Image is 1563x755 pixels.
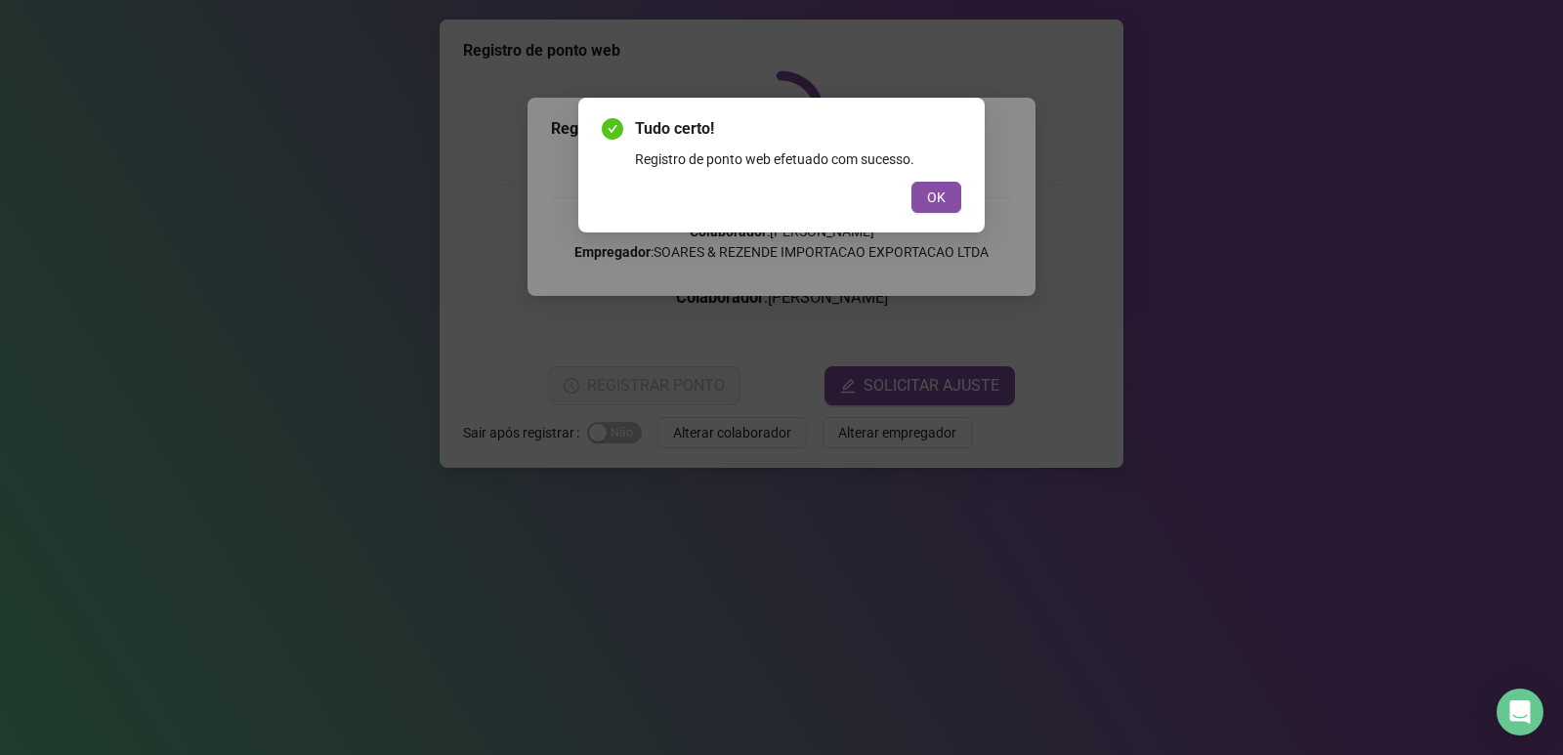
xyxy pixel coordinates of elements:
[911,182,961,213] button: OK
[1497,689,1543,735] div: Open Intercom Messenger
[602,118,623,140] span: check-circle
[635,117,961,141] span: Tudo certo!
[635,148,961,170] div: Registro de ponto web efetuado com sucesso.
[927,187,946,208] span: OK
